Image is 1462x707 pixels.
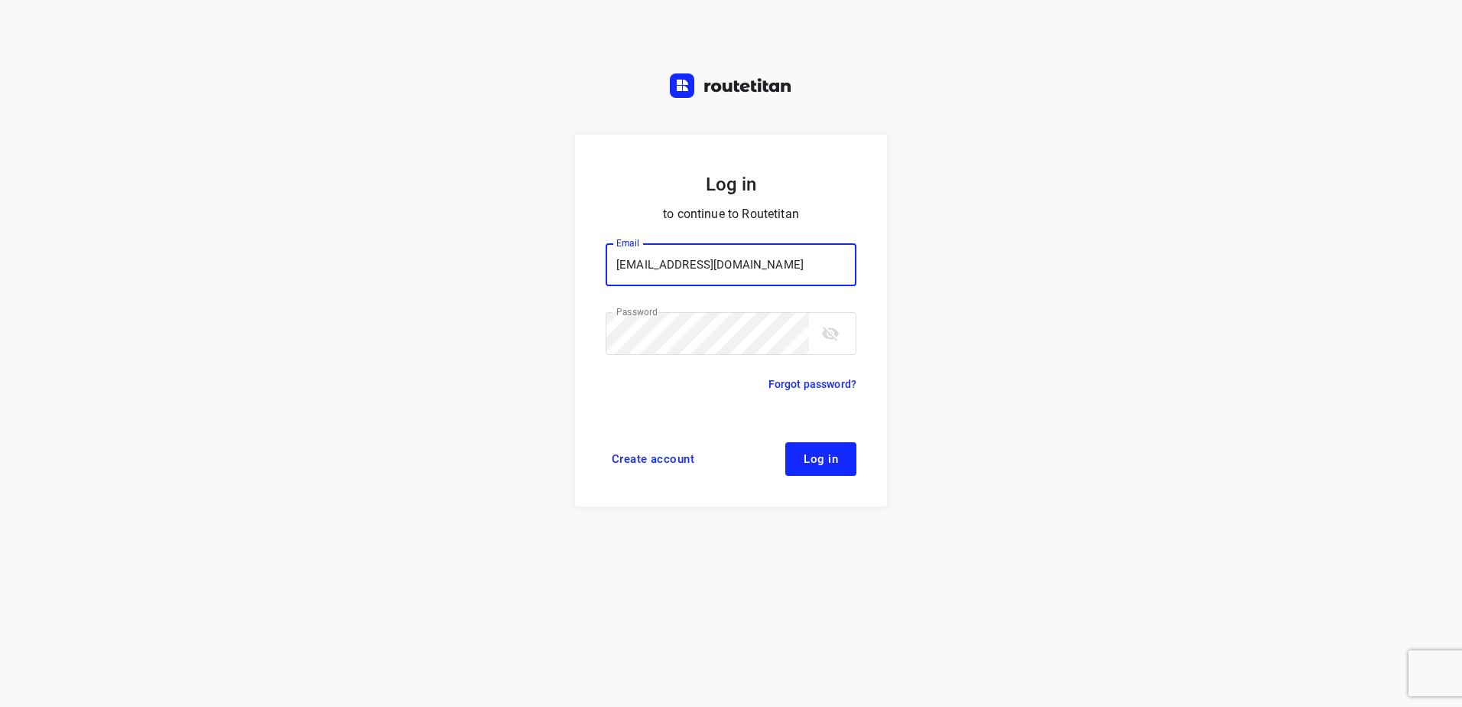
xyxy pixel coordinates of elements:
[768,375,856,393] a: Forgot password?
[670,73,792,102] a: Routetitan
[612,453,694,465] span: Create account
[815,318,846,349] button: toggle password visibility
[606,171,856,197] h5: Log in
[804,453,838,465] span: Log in
[785,442,856,476] button: Log in
[606,204,856,225] p: to continue to Routetitan
[606,442,700,476] a: Create account
[670,73,792,98] img: Routetitan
